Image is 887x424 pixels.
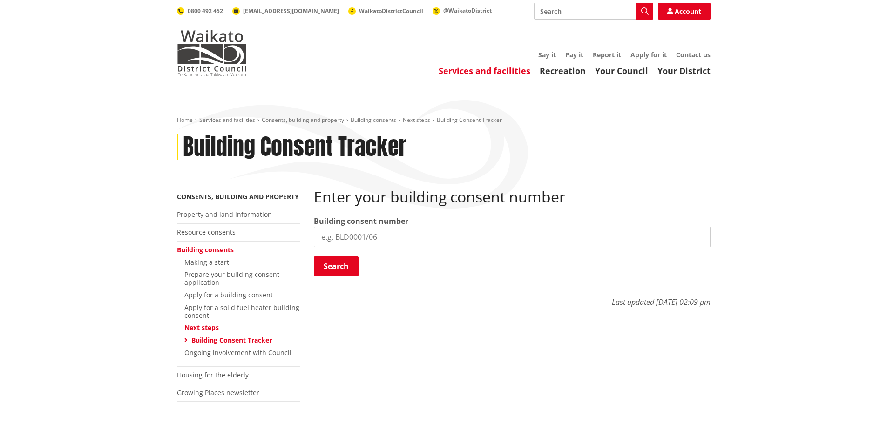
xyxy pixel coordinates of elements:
a: Contact us [676,50,711,59]
span: [EMAIL_ADDRESS][DOMAIN_NAME] [243,7,339,15]
span: WaikatoDistrictCouncil [359,7,423,15]
a: Account [658,3,711,20]
a: Prepare your building consent application [184,270,279,287]
button: Search [314,256,359,276]
a: @WaikatoDistrict [433,7,492,14]
h1: Building Consent Tracker [183,134,406,161]
a: Services and facilities [439,65,530,76]
a: Your District [657,65,711,76]
a: Apply for it [630,50,667,59]
input: e.g. BLD0001/06 [314,227,711,247]
a: Ongoing involvement with Council [184,348,291,357]
a: Home [177,116,193,124]
img: Waikato District Council - Te Kaunihera aa Takiwaa o Waikato [177,30,247,76]
a: [EMAIL_ADDRESS][DOMAIN_NAME] [232,7,339,15]
span: 0800 492 452 [188,7,223,15]
a: 0800 492 452 [177,7,223,15]
a: Consents, building and property [177,192,299,201]
a: Say it [538,50,556,59]
a: Growing Places newsletter [177,388,259,397]
a: Building Consent Tracker [191,336,272,344]
a: Building consents [177,245,234,254]
a: Making a start [184,258,229,267]
a: Next steps [184,323,219,332]
a: Services and facilities [199,116,255,124]
a: Your Council [595,65,648,76]
a: Building consents [351,116,396,124]
nav: breadcrumb [177,116,711,124]
a: Apply for a solid fuel heater building consent​ [184,303,299,320]
h2: Enter your building consent number [314,188,711,206]
a: Property and land information [177,210,272,219]
span: Building Consent Tracker [437,116,502,124]
a: Housing for the elderly [177,370,249,379]
span: @WaikatoDistrict [443,7,492,14]
a: Recreation [540,65,586,76]
a: Apply for a building consent [184,290,273,299]
label: Building consent number [314,215,408,227]
a: WaikatoDistrictCouncil [348,7,423,15]
a: Pay it [565,50,583,59]
p: Last updated [DATE] 02:09 pm [314,287,711,308]
input: Search input [534,3,653,20]
a: Consents, building and property [262,116,344,124]
a: Report it [593,50,621,59]
a: Next steps [403,116,430,124]
a: Resource consents [177,228,236,236]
